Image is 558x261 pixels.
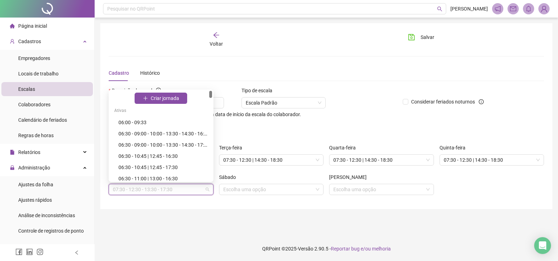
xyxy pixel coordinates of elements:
span: 07:30 - 12:30 - 13:30 - 17:30 [113,184,209,195]
span: left [74,250,79,255]
span: file [10,150,15,155]
span: Versão [298,246,313,252]
span: Gestão de solicitações [18,243,67,249]
footer: QRPoint © 2025 - 2.90.5 - [95,236,558,261]
span: mail [510,6,516,12]
span: Locais de trabalho [18,71,59,76]
label: Quinta-feira [440,144,470,152]
label: Quarta-feira [329,144,360,152]
span: Ajustes da folha [18,182,53,187]
span: save [408,34,415,41]
span: Colaboradores [18,102,50,107]
span: Reportar bug e/ou melhoria [331,246,391,252]
span: Administração [18,165,50,170]
div: Histórico [140,69,160,77]
span: 07:30 - 12:30 | 14:30 - 18:30 [333,155,430,165]
span: Controle de registros de ponto [18,228,84,234]
span: Análise de inconsistências [18,213,75,218]
span: info-circle [479,99,484,104]
label: Terça-feira [219,144,247,152]
label: Tipo de escala [241,87,277,94]
span: Ajustes rápidos [18,197,52,203]
span: notification [495,6,501,12]
span: Relatórios [18,149,40,155]
span: [PERSON_NAME] [450,5,488,13]
span: Considerar feriados noturnos [408,98,478,106]
span: Página inicial [18,23,47,29]
span: instagram [36,248,43,255]
span: Empregadores [18,55,50,61]
span: Escalas [18,86,35,92]
span: search [437,6,442,12]
span: Cadastros [18,39,41,44]
span: lock [10,165,15,170]
span: facebook [15,248,22,255]
span: Calendário de feriados [18,117,67,123]
span: linkedin [26,248,33,255]
span: Escala Padrão [246,98,321,108]
span: 07:30 - 12:30 | 14:30 - 18:30 [444,155,540,165]
span: Regras de horas [18,133,54,138]
span: Voltar [210,41,223,47]
button: Salvar [403,32,440,43]
span: Descrição da escala [112,88,155,93]
img: 86506 [539,4,549,14]
span: arrow-left [213,32,220,39]
div: Open Intercom Messenger [534,237,551,254]
label: Domingo [329,173,371,181]
span: user-add [10,39,15,44]
span: 07:30 - 12:30 | 14:30 - 18:30 [223,155,320,165]
span: home [10,24,15,28]
span: bell [525,6,532,12]
span: Cadastro [109,70,129,76]
label: Sábado [219,173,240,181]
span: Salvar [421,33,434,41]
span: info-circle [156,88,161,93]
